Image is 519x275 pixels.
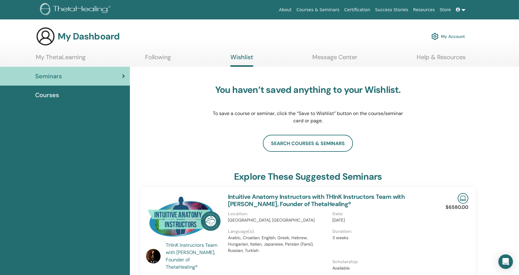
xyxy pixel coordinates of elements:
[332,211,433,217] p: Date :
[145,53,171,65] a: Following
[498,254,513,269] div: Open Intercom Messenger
[36,53,86,65] a: My ThetaLearning
[411,4,437,15] a: Resources
[263,135,353,152] a: search courses & seminars
[332,259,433,265] p: Scholarship :
[417,53,466,65] a: Help & Resources
[332,235,433,241] p: 3 weeks
[212,110,404,124] p: To save a course or seminar, click the “Save to Wishlist” button on the course/seminar card or page.
[234,171,382,182] h3: explore these suggested seminars
[228,228,329,235] p: Language(s) :
[228,193,405,208] a: Intuitive Anatomy Instructors with THInK Instructors Team with [PERSON_NAME], Founder of ThetaHea...
[58,31,120,42] h3: My Dashboard
[212,84,404,95] h3: You haven’t saved anything to your Wishlist.
[35,90,59,100] span: Courses
[36,27,55,46] img: generic-user-icon.jpg
[166,242,222,271] a: THInK Instructors Team with [PERSON_NAME], Founder of ThetaHealing®
[332,265,433,271] p: Available
[431,31,439,42] img: cog.svg
[437,4,453,15] a: Store
[332,217,433,223] p: [DATE]
[332,228,433,235] p: Duration :
[294,4,342,15] a: Courses & Seminars
[40,3,113,17] img: logo.png
[35,72,62,81] span: Seminars
[146,249,161,263] img: default.jpg
[458,193,468,204] img: Live Online Seminar
[228,217,329,223] p: [GEOGRAPHIC_DATA], [GEOGRAPHIC_DATA]
[228,235,329,254] p: Arabic, Croatian, English, Greek, Hebrew, Hungarian, Italian, Japanese, Persian (Farsi), Russian,...
[230,53,253,67] a: Wishlist
[342,4,372,15] a: Certification
[373,4,411,15] a: Success Stories
[146,193,221,243] img: Intuitive Anatomy Instructors
[431,30,465,43] a: My Account
[276,4,294,15] a: About
[312,53,357,65] a: Message Center
[228,211,329,217] p: Location :
[446,204,468,211] p: $6580.00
